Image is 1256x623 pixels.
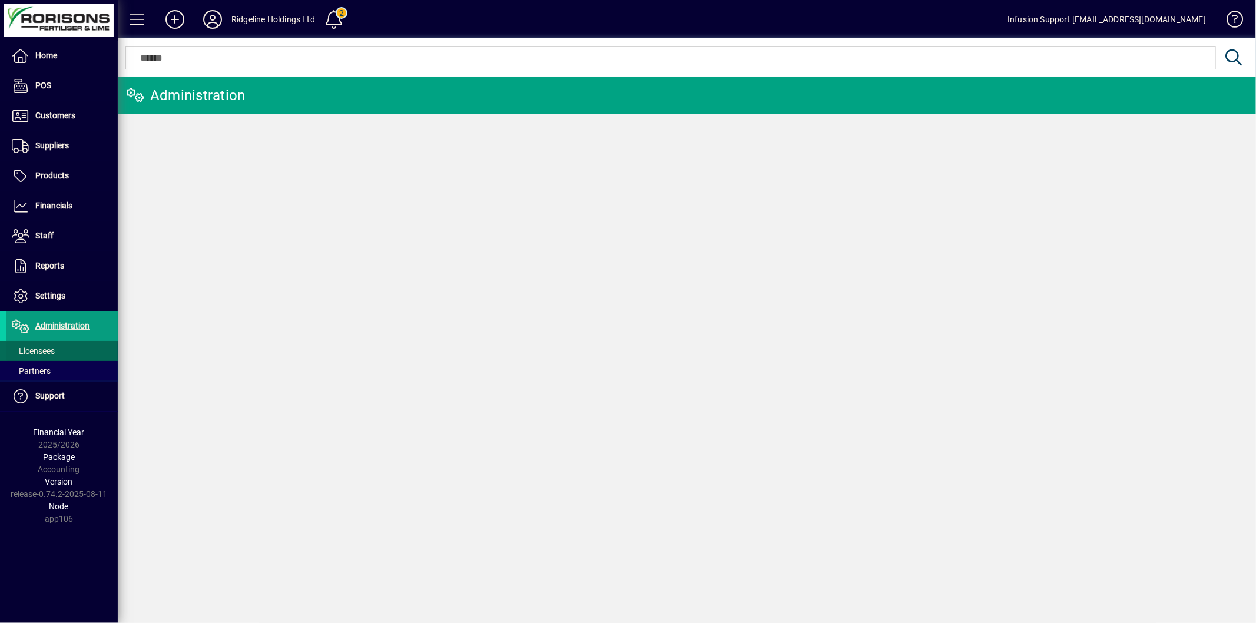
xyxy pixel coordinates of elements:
div: Infusion Support [EMAIL_ADDRESS][DOMAIN_NAME] [1008,10,1206,29]
span: Financials [35,201,72,210]
a: Home [6,41,118,71]
a: Suppliers [6,131,118,161]
a: Products [6,161,118,191]
span: Administration [35,321,90,330]
span: Reports [35,261,64,270]
span: Financial Year [34,428,85,437]
span: Customers [35,111,75,120]
span: Products [35,171,69,180]
div: Ridgeline Holdings Ltd [231,10,315,29]
a: Reports [6,251,118,281]
a: Licensees [6,341,118,361]
a: Settings [6,281,118,311]
a: Customers [6,101,118,131]
span: Settings [35,291,65,300]
a: Support [6,382,118,411]
span: Home [35,51,57,60]
span: Node [49,502,69,511]
a: Financials [6,191,118,221]
span: Licensees [12,346,55,356]
span: Staff [35,231,54,240]
span: Suppliers [35,141,69,150]
span: POS [35,81,51,90]
span: Partners [12,366,51,376]
a: Partners [6,361,118,381]
span: Package [43,452,75,462]
button: Add [156,9,194,30]
div: Administration [127,86,246,105]
a: Knowledge Base [1218,2,1241,41]
button: Profile [194,9,231,30]
a: Staff [6,221,118,251]
span: Support [35,391,65,400]
a: POS [6,71,118,101]
span: Version [45,477,73,486]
